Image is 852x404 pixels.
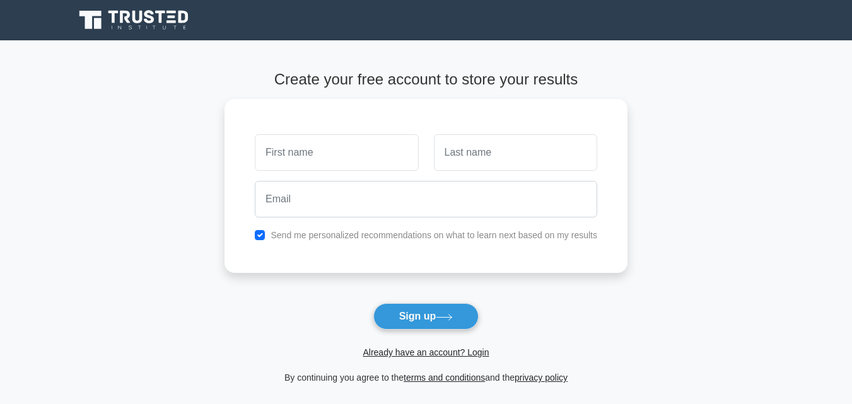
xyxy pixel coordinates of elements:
[255,181,597,217] input: Email
[217,370,635,385] div: By continuing you agree to the and the
[515,372,568,383] a: privacy policy
[404,372,485,383] a: terms and conditions
[255,134,418,171] input: First name
[225,71,627,89] h4: Create your free account to store your results
[434,134,597,171] input: Last name
[363,347,489,357] a: Already have an account? Login
[271,230,597,240] label: Send me personalized recommendations on what to learn next based on my results
[373,303,479,330] button: Sign up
